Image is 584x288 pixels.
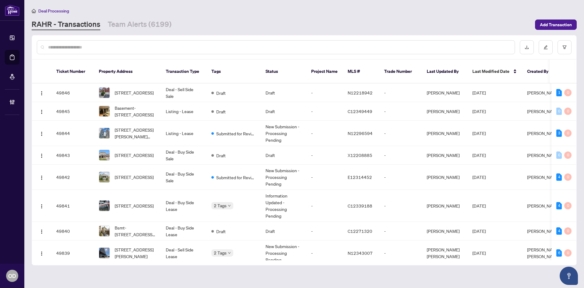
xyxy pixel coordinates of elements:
[379,121,422,146] td: -
[422,102,468,121] td: [PERSON_NAME]
[51,102,94,121] td: 49845
[39,229,44,234] img: Logo
[216,228,226,235] span: Draft
[556,89,562,96] div: 1
[472,68,509,75] span: Last Modified Date
[161,146,207,165] td: Deal - Buy Side Sale
[564,173,572,181] div: 0
[161,84,207,102] td: Deal - Sell Side Sale
[115,152,154,158] span: [STREET_ADDRESS]
[37,106,47,116] button: Logo
[51,146,94,165] td: 49843
[556,130,562,137] div: 3
[527,228,560,234] span: [PERSON_NAME]
[306,146,343,165] td: -
[261,60,306,84] th: Status
[422,240,468,266] td: [PERSON_NAME] [PERSON_NAME]
[261,190,306,222] td: Information Updated - Processing Pending
[115,89,154,96] span: [STREET_ADDRESS]
[562,45,567,49] span: filter
[343,60,379,84] th: MLS #
[216,152,226,159] span: Draft
[115,246,156,260] span: [STREET_ADDRESS][PERSON_NAME]
[51,190,94,222] td: 49841
[560,267,578,285] button: Open asap
[161,121,207,146] td: Listing - Lease
[472,203,486,208] span: [DATE]
[556,227,562,235] div: 4
[51,165,94,190] td: 49842
[37,172,47,182] button: Logo
[108,19,172,30] a: Team Alerts (6199)
[39,204,44,209] img: Logo
[115,174,154,180] span: [STREET_ADDRESS]
[94,60,161,84] th: Property Address
[115,105,156,118] span: Basement-[STREET_ADDRESS]
[348,228,372,234] span: C12271320
[564,202,572,209] div: 0
[161,165,207,190] td: Deal - Buy Side Sale
[472,174,486,180] span: [DATE]
[558,40,572,54] button: filter
[214,202,227,209] span: 2 Tags
[556,151,562,159] div: 0
[348,250,373,256] span: N12343007
[99,248,109,258] img: thumbnail-img
[422,146,468,165] td: [PERSON_NAME]
[527,108,560,114] span: [PERSON_NAME]
[228,251,231,254] span: down
[51,84,94,102] td: 49846
[306,60,343,84] th: Project Name
[99,201,109,211] img: thumbnail-img
[115,202,154,209] span: [STREET_ADDRESS]
[8,272,16,280] span: OD
[472,152,486,158] span: [DATE]
[99,106,109,116] img: thumbnail-img
[5,5,19,16] img: logo
[564,249,572,257] div: 0
[520,40,534,54] button: download
[38,8,69,14] span: Deal Processing
[39,91,44,96] img: Logo
[39,153,44,158] img: Logo
[348,130,373,136] span: N12296594
[564,227,572,235] div: 0
[216,130,256,137] span: Submitted for Review
[472,130,486,136] span: [DATE]
[161,222,207,240] td: Deal - Buy Side Lease
[379,165,422,190] td: -
[32,9,36,13] span: home
[306,190,343,222] td: -
[216,174,256,181] span: Submitted for Review
[228,204,231,207] span: down
[472,90,486,95] span: [DATE]
[379,60,422,84] th: Trade Number
[379,146,422,165] td: -
[39,175,44,180] img: Logo
[544,45,548,49] span: edit
[527,130,560,136] span: [PERSON_NAME]
[379,240,422,266] td: -
[539,40,553,54] button: edit
[306,102,343,121] td: -
[379,84,422,102] td: -
[32,19,100,30] a: RAHR - Transactions
[261,121,306,146] td: New Submission - Processing Pending
[564,151,572,159] div: 0
[37,150,47,160] button: Logo
[51,60,94,84] th: Ticket Number
[379,190,422,222] td: -
[161,240,207,266] td: Deal - Sell Side Lease
[379,222,422,240] td: -
[556,108,562,115] div: 0
[37,88,47,98] button: Logo
[261,222,306,240] td: Draft
[37,201,47,211] button: Logo
[348,108,372,114] span: C12349449
[472,250,486,256] span: [DATE]
[422,222,468,240] td: [PERSON_NAME]
[527,247,560,259] span: [PERSON_NAME] [PERSON_NAME]
[261,240,306,266] td: New Submission - Processing Pending
[348,90,373,95] span: N12218942
[527,174,560,180] span: [PERSON_NAME]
